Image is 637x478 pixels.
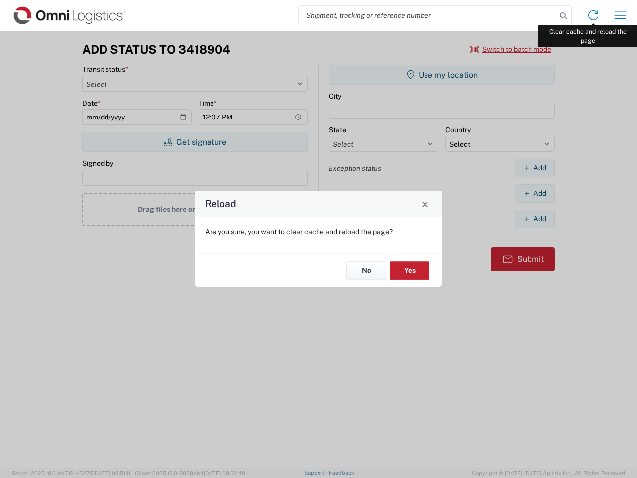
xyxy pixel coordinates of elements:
button: Close [418,197,432,211]
p: Are you sure, you want to clear cache and reload the page? [205,227,432,236]
button: Yes [390,261,429,280]
h4: Reload [205,197,236,211]
button: No [346,261,386,280]
input: Shipment, tracking or reference number [299,6,556,25]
